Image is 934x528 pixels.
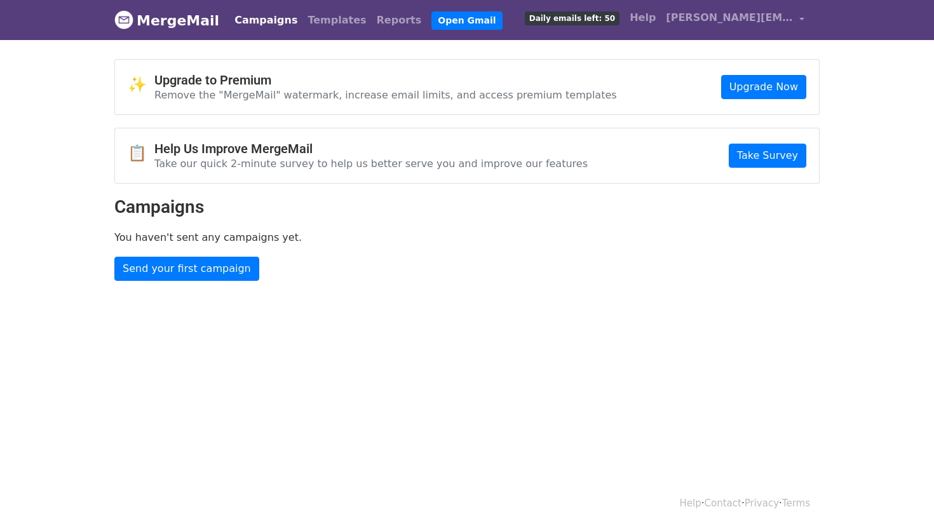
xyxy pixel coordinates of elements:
[661,5,809,35] a: [PERSON_NAME][EMAIL_ADDRESS][DOMAIN_NAME]
[114,231,820,244] p: You haven't sent any campaigns yet.
[154,72,617,88] h4: Upgrade to Premium
[705,498,741,509] a: Contact
[114,10,133,29] img: MergeMail logo
[114,7,219,34] a: MergeMail
[520,5,625,30] a: Daily emails left: 50
[302,8,371,33] a: Templates
[525,11,619,25] span: Daily emails left: 50
[154,141,588,156] h4: Help Us Improve MergeMail
[870,467,934,528] iframe: Chat Widget
[229,8,302,33] a: Campaigns
[680,498,701,509] a: Help
[154,88,617,102] p: Remove the "MergeMail" watermark, increase email limits, and access premium templates
[782,498,810,509] a: Terms
[431,11,502,30] a: Open Gmail
[721,75,806,99] a: Upgrade Now
[729,144,806,168] a: Take Survey
[128,144,154,163] span: 📋
[154,157,588,170] p: Take our quick 2-minute survey to help us better serve you and improve our features
[666,10,793,25] span: [PERSON_NAME][EMAIL_ADDRESS][DOMAIN_NAME]
[128,76,154,94] span: ✨
[372,8,427,33] a: Reports
[114,196,820,218] h2: Campaigns
[745,498,779,509] a: Privacy
[625,5,661,30] a: Help
[114,257,259,281] a: Send your first campaign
